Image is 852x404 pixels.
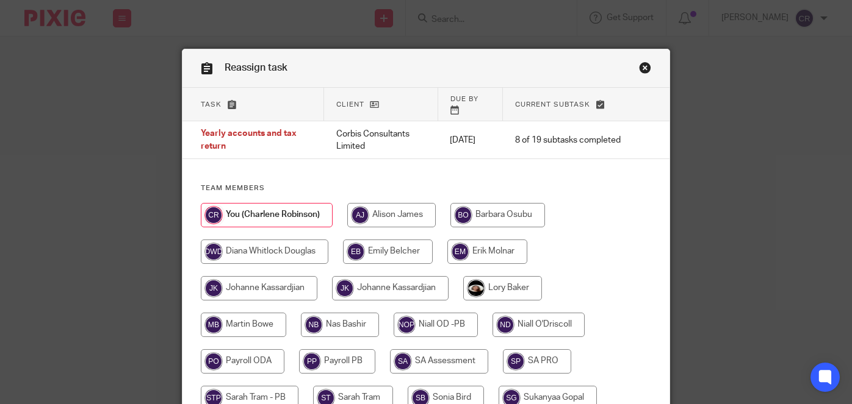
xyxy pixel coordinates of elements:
span: Reassign task [225,63,287,73]
a: Close this dialog window [639,62,651,78]
td: 8 of 19 subtasks completed [503,121,633,159]
p: Corbis Consultants Limited [336,128,426,153]
h4: Team members [201,183,651,193]
span: Current subtask [515,101,590,108]
p: [DATE] [450,134,491,146]
span: Client [336,101,364,108]
span: Task [201,101,222,108]
span: Yearly accounts and tax return [201,130,297,151]
span: Due by [450,96,478,102]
